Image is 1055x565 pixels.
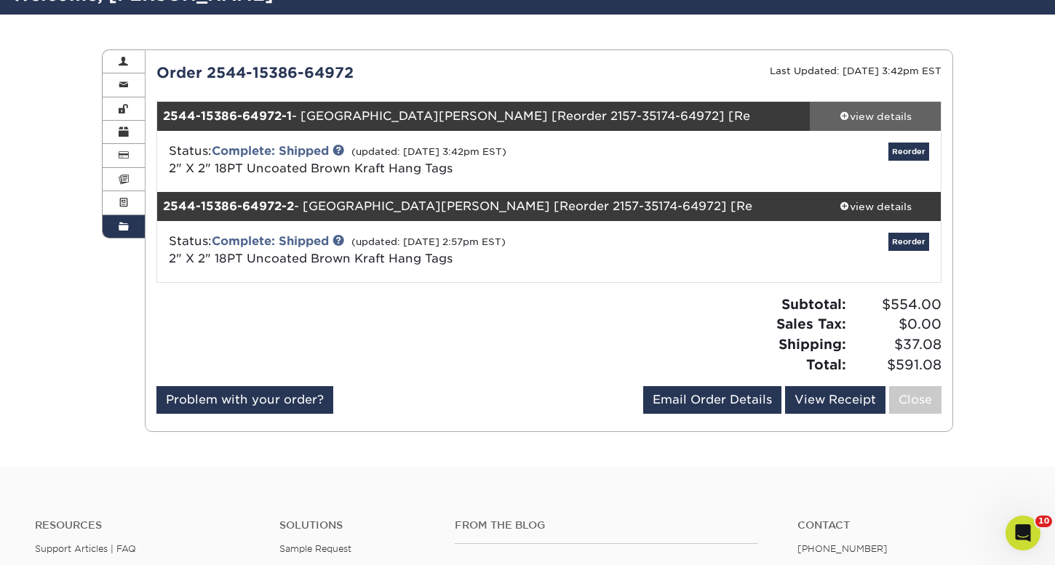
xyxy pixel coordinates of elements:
[797,543,888,554] a: [PHONE_NUMBER]
[806,356,846,372] strong: Total:
[810,109,941,124] div: view details
[851,314,941,334] span: $0.00
[279,519,432,532] h4: Solutions
[455,519,758,532] h4: From the Blog
[643,386,781,414] a: Email Order Details
[776,316,846,332] strong: Sales Tax:
[157,192,811,221] div: - [GEOGRAPHIC_DATA][PERSON_NAME] [Reorder 2157-35174-64972] [Re
[888,233,929,251] a: Reorder
[279,543,351,554] a: Sample Request
[169,161,453,175] span: 2" X 2" 18PT Uncoated Brown Kraft Hang Tags
[351,236,506,247] small: (updated: [DATE] 2:57pm EST)
[810,199,941,214] div: view details
[888,143,929,161] a: Reorder
[851,355,941,375] span: $591.08
[158,233,680,268] div: Status:
[156,386,333,414] a: Problem with your order?
[889,386,941,414] a: Close
[351,146,506,157] small: (updated: [DATE] 3:42pm EST)
[1006,516,1040,550] iframe: Intercom live chat
[797,519,1020,532] a: Contact
[163,199,294,213] strong: 2544-15386-64972-2
[212,234,329,248] a: Complete: Shipped
[781,296,846,312] strong: Subtotal:
[810,192,941,221] a: view details
[851,334,941,355] span: $37.08
[851,294,941,315] span: $554.00
[158,143,680,177] div: Status:
[212,144,329,158] a: Complete: Shipped
[163,109,292,123] strong: 2544-15386-64972-1
[1035,516,1052,527] span: 10
[779,336,846,352] strong: Shipping:
[157,102,811,131] div: - [GEOGRAPHIC_DATA][PERSON_NAME] [Reorder 2157-35174-64972] [Re
[35,519,258,532] h4: Resources
[810,102,941,131] a: view details
[146,62,549,84] div: Order 2544-15386-64972
[169,252,453,265] span: 2" X 2" 18PT Uncoated Brown Kraft Hang Tags
[770,65,941,76] small: Last Updated: [DATE] 3:42pm EST
[785,386,885,414] a: View Receipt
